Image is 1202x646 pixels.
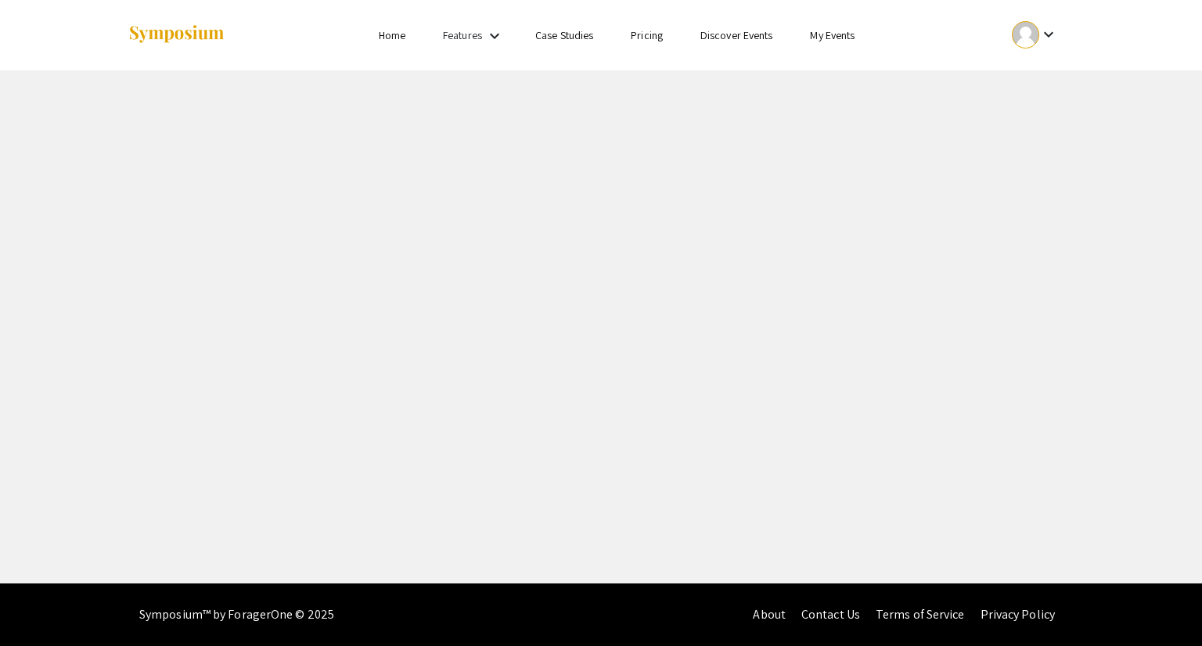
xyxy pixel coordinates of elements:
mat-icon: Expand account dropdown [1039,25,1058,44]
a: Features [443,28,482,42]
a: Contact Us [801,606,860,623]
a: Discover Events [700,28,773,42]
a: Privacy Policy [981,606,1055,623]
a: About [753,606,786,623]
mat-icon: Expand Features list [485,27,504,45]
a: Terms of Service [876,606,965,623]
a: Case Studies [535,28,593,42]
button: Expand account dropdown [995,17,1074,52]
a: My Events [810,28,855,42]
div: Symposium™ by ForagerOne © 2025 [139,583,334,646]
a: Pricing [631,28,663,42]
img: Symposium by ForagerOne [128,24,225,45]
a: Home [379,28,405,42]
